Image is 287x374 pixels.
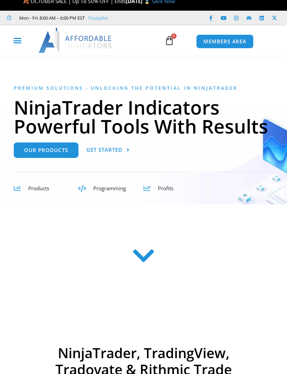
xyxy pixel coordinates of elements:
[93,185,126,192] span: Programming
[14,85,273,91] h6: Premium Solutions - Unlocking the Potential in NinjaTrader
[203,39,246,44] span: MEMBERS AREA
[24,148,68,153] span: Our Products
[14,142,78,158] a: Our Products
[196,34,254,49] a: MEMBERS AREA
[171,33,177,39] span: 0
[39,28,113,53] img: LogoAI | Affordable Indicators – NinjaTrader
[88,14,108,22] a: Trustpilot
[86,142,130,158] a: Get Started
[28,185,49,192] span: Products
[86,147,123,152] span: Get Started
[158,185,173,192] span: Profits
[14,98,273,136] h1: NinjaTrader Indicators Powerful Tools With Results
[3,34,32,47] div: Menu Toggle
[154,31,184,51] a: 0
[18,14,85,22] span: Mon - Fri: 8:00 AM – 6:00 PM EST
